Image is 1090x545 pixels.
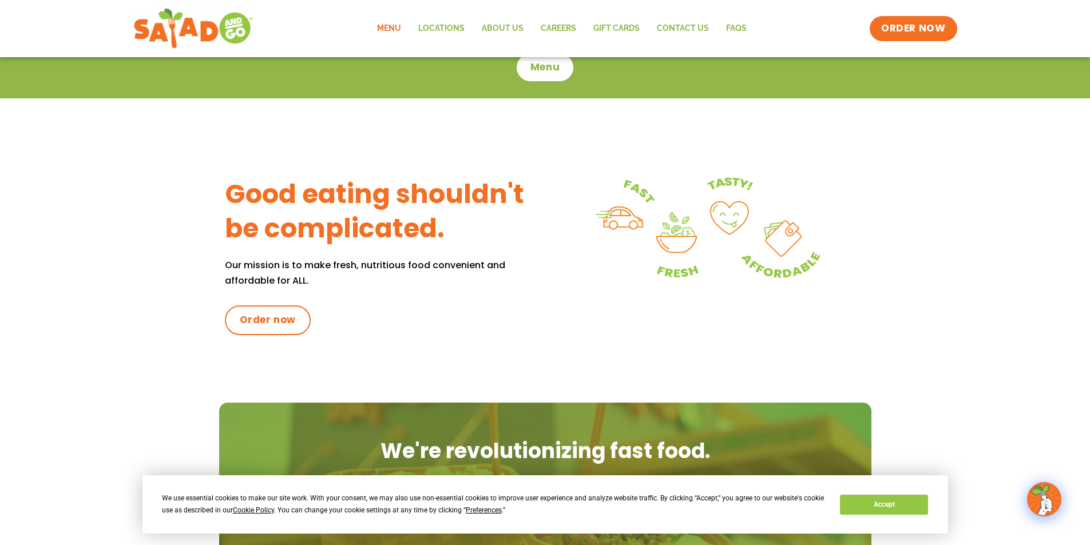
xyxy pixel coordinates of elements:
[1028,483,1060,515] img: wpChatIcon
[233,506,274,514] span: Cookie Policy
[225,177,545,246] h3: Good eating shouldn't be complicated.
[517,54,573,81] a: Menu
[718,15,755,42] a: FAQs
[225,257,545,288] p: Our mission is to make fresh, nutritious food convenient and affordable for ALL.
[881,22,945,35] span: ORDER NOW
[410,15,473,42] a: Locations
[368,15,410,42] a: Menu
[142,475,948,534] div: Cookie Consent Prompt
[368,15,755,42] nav: Menu
[648,15,718,42] a: Contact Us
[532,15,585,42] a: Careers
[231,437,860,466] h2: We're revolutionizing fast food.
[162,492,826,516] div: We use essential cookies to make our site work. With your consent, we may also use non-essential ...
[133,6,254,51] img: new-SAG-logo-768×292
[473,15,532,42] a: About Us
[870,16,957,41] a: ORDER NOW
[585,15,648,42] a: GIFT CARDS
[530,61,560,74] span: Menu
[466,506,502,514] span: Preferences
[840,495,928,515] button: Accept
[225,305,311,335] a: Order now
[240,313,296,327] span: Order now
